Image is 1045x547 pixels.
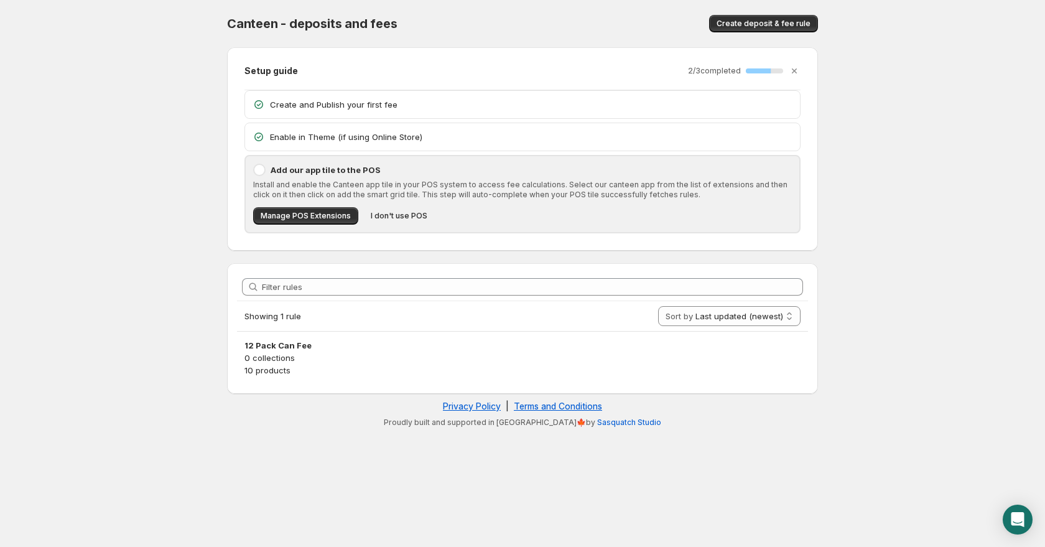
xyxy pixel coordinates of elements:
[1003,505,1033,535] div: Open Intercom Messenger
[786,62,803,80] button: Dismiss setup guide
[709,15,818,32] button: Create deposit & fee rule
[717,19,810,29] span: Create deposit & fee rule
[227,16,397,31] span: Canteen - deposits and fees
[688,66,741,76] p: 2 / 3 completed
[244,339,801,352] h3: 12 Pack Can Fee
[271,164,792,176] p: Add our app tile to the POS
[514,401,602,411] a: Terms and Conditions
[253,180,792,200] p: Install and enable the Canteen app tile in your POS system to access fee calculations. Select our...
[262,278,803,296] input: Filter rules
[244,311,301,321] span: Showing 1 rule
[244,352,801,364] p: 0 collections
[597,418,661,427] a: Sasquatch Studio
[506,401,509,411] span: |
[443,401,501,411] a: Privacy Policy
[261,211,351,221] span: Manage POS Extensions
[371,211,427,221] span: I don't use POS
[244,65,298,77] h2: Setup guide
[270,131,792,143] p: Enable in Theme (if using Online Store)
[270,98,792,111] p: Create and Publish your first fee
[244,364,801,376] p: 10 products
[233,418,812,428] p: Proudly built and supported in [GEOGRAPHIC_DATA]🍁by
[253,207,358,225] button: Manage POS Extensions
[363,207,435,225] button: I don't use POS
